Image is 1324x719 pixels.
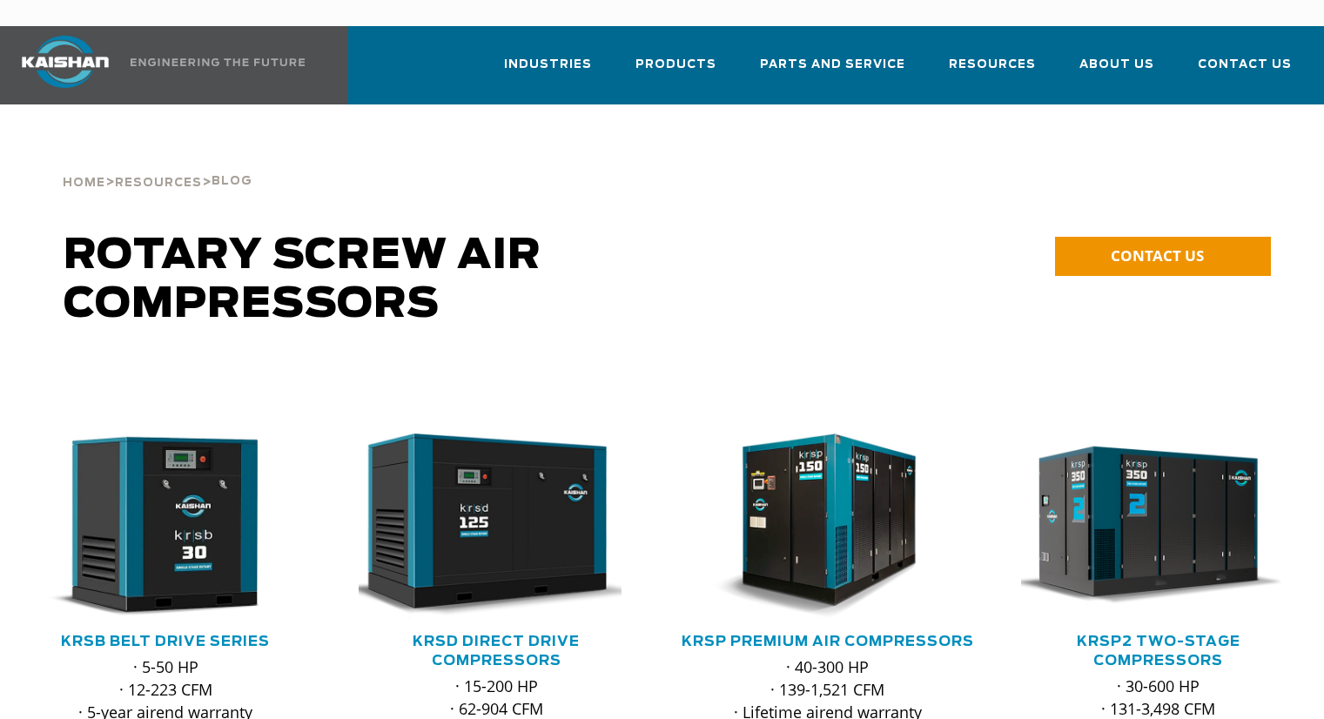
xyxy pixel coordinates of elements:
a: Resources [949,42,1036,101]
img: krsp350 [1008,433,1284,619]
a: KRSD Direct Drive Compressors [413,635,580,668]
a: KRSP2 Two-Stage Compressors [1077,635,1240,668]
span: Resources [115,178,202,189]
span: CONTACT US [1111,245,1204,265]
div: krsp350 [1021,433,1296,619]
span: Products [635,55,716,75]
div: krsp150 [690,433,965,619]
img: krsp150 [677,433,953,619]
a: Parts and Service [760,42,905,101]
span: Resources [949,55,1036,75]
a: CONTACT US [1055,237,1271,276]
div: krsd125 [359,433,634,619]
a: Home [63,174,105,190]
span: About Us [1079,55,1154,75]
a: About Us [1079,42,1154,101]
a: Contact Us [1198,42,1292,101]
span: Parts and Service [760,55,905,75]
div: > > [63,131,252,197]
a: Resources [115,174,202,190]
img: krsd125 [346,433,622,619]
span: Home [63,178,105,189]
a: KRSP Premium Air Compressors [682,635,974,648]
span: Contact Us [1198,55,1292,75]
a: Industries [504,42,592,101]
img: Engineering the future [131,58,305,66]
img: krsb30 [15,433,291,619]
span: Industries [504,55,592,75]
a: Products [635,42,716,101]
span: Rotary Screw Air Compressors [64,235,541,326]
span: Blog [212,176,252,187]
div: krsb30 [28,433,303,619]
a: KRSB Belt Drive Series [61,635,270,648]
